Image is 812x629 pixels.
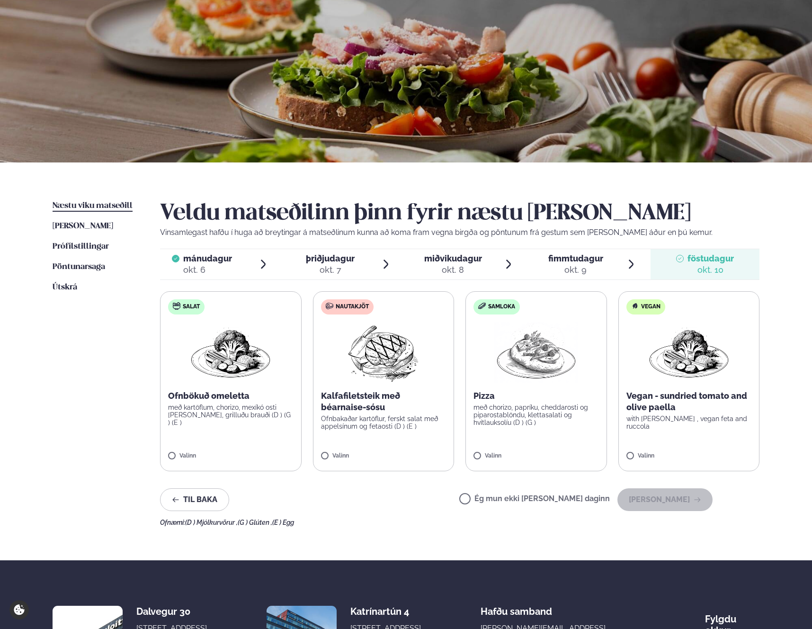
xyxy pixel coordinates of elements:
[53,202,133,210] span: Næstu viku matseðill
[53,222,113,230] span: [PERSON_NAME]
[321,390,446,413] p: Kalfafiletsteik með béarnaise-sósu
[160,227,759,238] p: Vinsamlegast hafðu í huga að breytingar á matseðlinum kunna að koma fram vegna birgða og pöntunum...
[53,243,109,251] span: Prófílstillingar
[631,302,639,310] img: Vegan.svg
[341,322,425,383] img: Beef-Meat.png
[336,303,369,311] span: Nautakjöt
[53,282,77,293] a: Útskrá
[306,253,355,263] span: þriðjudagur
[548,264,603,276] div: okt. 9
[481,598,552,617] span: Hafðu samband
[350,606,426,617] div: Katrínartún 4
[478,303,486,309] img: sandwich-new-16px.svg
[647,322,731,383] img: Vegan.png
[160,519,759,526] div: Ofnæmi:
[53,200,133,212] a: Næstu viku matseðill
[272,519,294,526] span: (E ) Egg
[53,283,77,291] span: Útskrá
[687,253,734,263] span: föstudagur
[168,390,294,402] p: Ofnbökuð omeletta
[185,519,238,526] span: (D ) Mjólkurvörur ,
[641,303,660,311] span: Vegan
[9,600,29,620] a: Cookie settings
[160,200,759,227] h2: Veldu matseðilinn þinn fyrir næstu [PERSON_NAME]
[626,415,752,430] p: with [PERSON_NAME] , vegan feta and ruccola
[548,253,603,263] span: fimmtudagur
[53,221,113,232] a: [PERSON_NAME]
[53,263,105,271] span: Pöntunarsaga
[183,264,232,276] div: okt. 6
[326,302,333,310] img: beef.svg
[424,253,482,263] span: miðvikudagur
[189,322,272,383] img: Vegan.png
[238,519,272,526] span: (G ) Glúten ,
[321,415,446,430] p: Ofnbakaðar kartöflur, ferskt salat með appelsínum og fetaosti (D ) (E )
[424,264,482,276] div: okt. 8
[473,390,599,402] p: Pizza
[173,302,180,310] img: salad.svg
[488,303,515,311] span: Samloka
[626,390,752,413] p: Vegan - sundried tomato and olive paella
[617,488,713,511] button: [PERSON_NAME]
[183,253,232,263] span: mánudagur
[160,488,229,511] button: Til baka
[183,303,200,311] span: Salat
[473,404,599,426] p: með chorizo, papríku, cheddarosti og piparostablöndu, klettasalati og hvítlauksolíu (D ) (G )
[53,241,109,252] a: Prófílstillingar
[136,606,212,617] div: Dalvegur 30
[53,261,105,273] a: Pöntunarsaga
[306,264,355,276] div: okt. 7
[168,404,294,426] p: með kartöflum, chorizo, mexíkó osti [PERSON_NAME], grilluðu brauði (D ) (G ) (E )
[687,264,734,276] div: okt. 10
[494,322,578,383] img: Pizza-Bread.png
